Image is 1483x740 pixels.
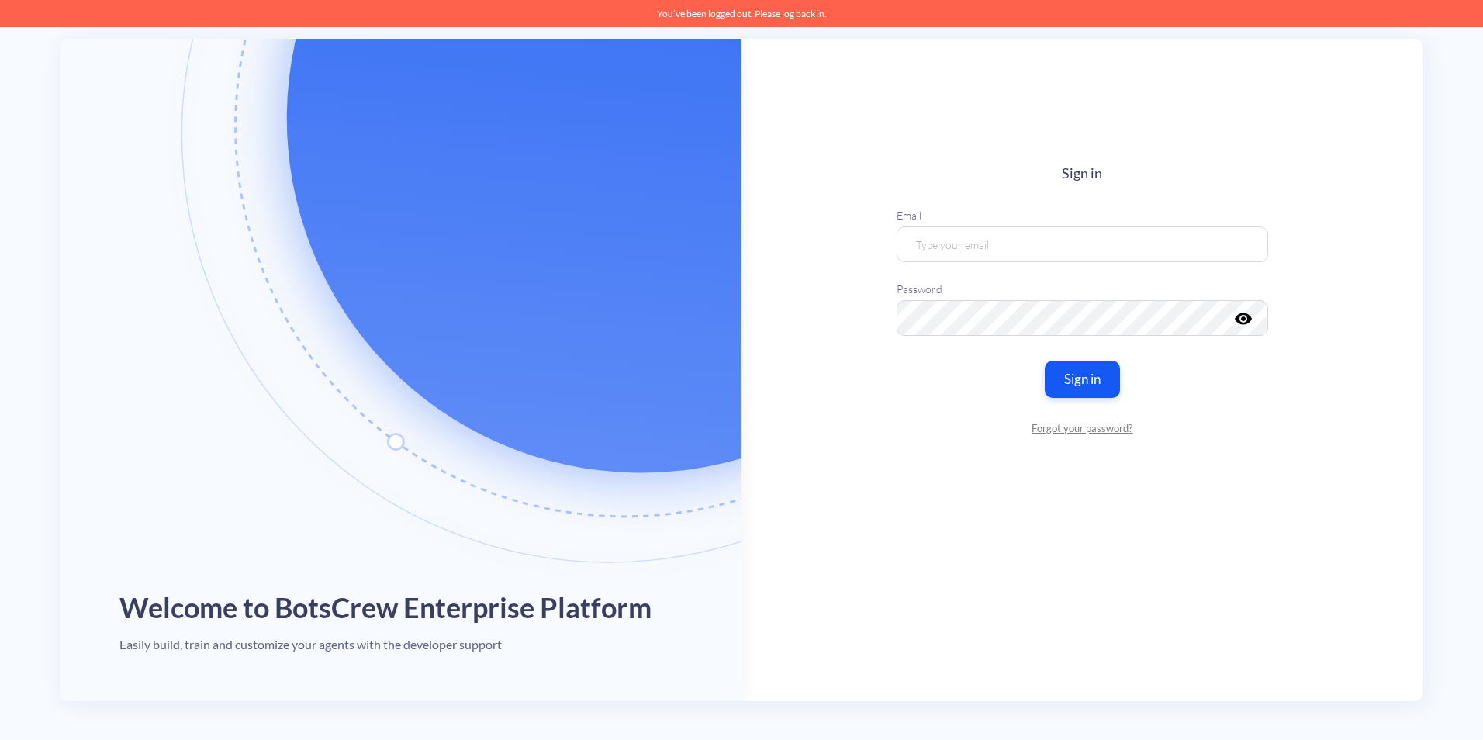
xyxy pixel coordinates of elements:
label: Email [897,207,1268,223]
h1: Welcome to BotsCrew Enterprise Platform [119,591,652,624]
button: Sign in [1044,361,1119,398]
input: Type your email [897,226,1268,262]
a: Forgot your password? [897,421,1268,437]
label: Password [897,281,1268,297]
button: visibility [1233,309,1249,319]
i: visibility [1233,309,1252,328]
h4: Sign in [897,165,1268,182]
span: You’ve been logged out. Please log back in. [657,8,827,19]
h4: Easily build, train and customize your agents with the developer support [119,637,502,652]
